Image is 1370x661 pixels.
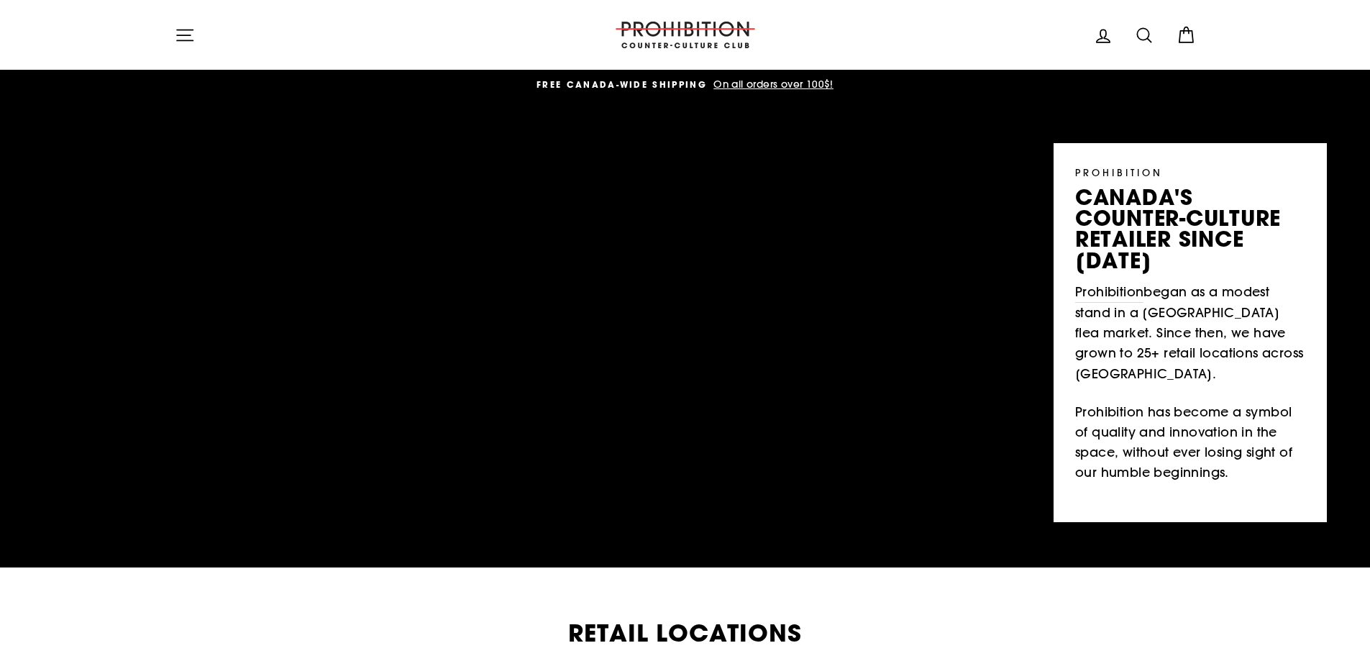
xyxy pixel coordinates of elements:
a: FREE CANADA-WIDE SHIPPING On all orders over 100$! [178,77,1192,93]
span: On all orders over 100$! [710,78,834,91]
p: began as a modest stand in a [GEOGRAPHIC_DATA] flea market. Since then, we have grown to 25+ reta... [1075,282,1305,384]
h2: Retail Locations [175,621,1196,645]
img: PROHIBITION COUNTER-CULTURE CLUB [613,22,757,48]
p: Prohibition has become a symbol of quality and innovation in the space, without ever losing sight... [1075,402,1305,483]
p: PROHIBITION [1075,165,1305,180]
span: FREE CANADA-WIDE SHIPPING [536,78,707,91]
a: Prohibition [1075,282,1143,303]
p: canada's counter-culture retailer since [DATE] [1075,187,1305,271]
